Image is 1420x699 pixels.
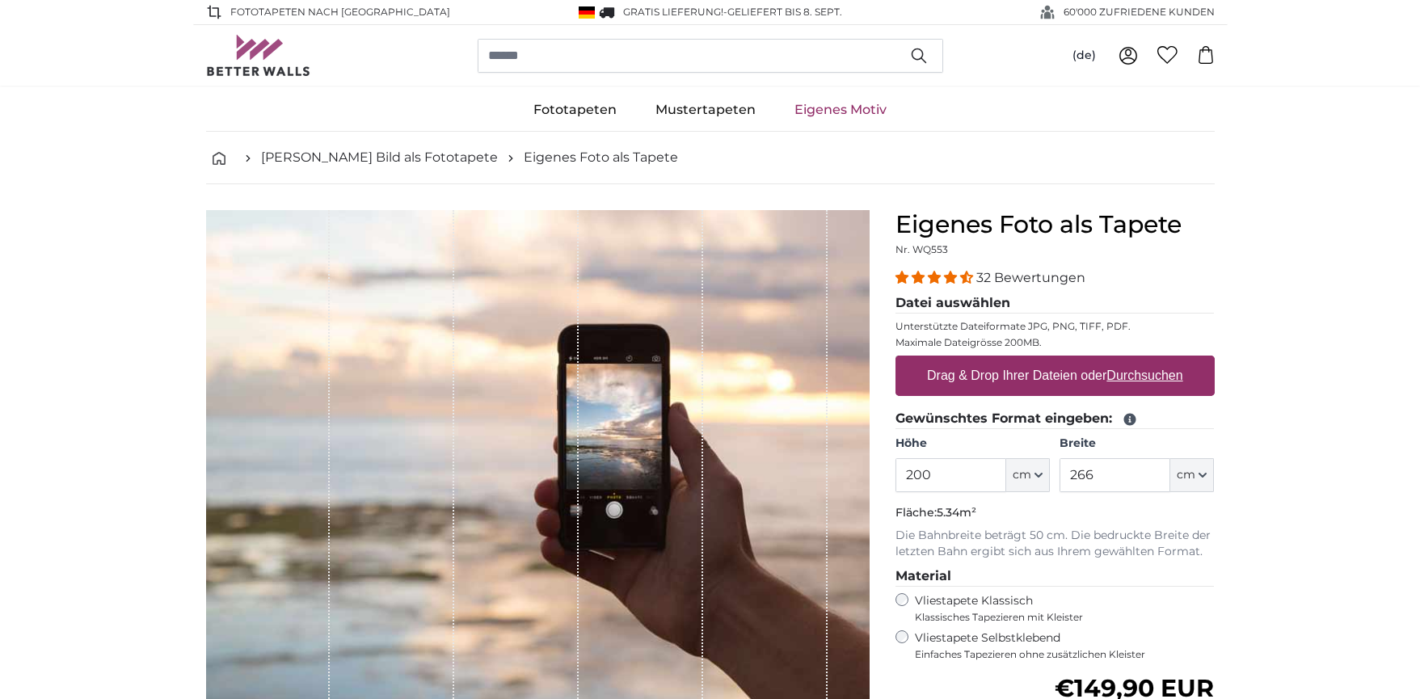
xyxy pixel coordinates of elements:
[976,270,1085,285] span: 32 Bewertungen
[206,35,311,76] img: Betterwalls
[915,593,1201,624] label: Vliestapete Klassisch
[524,148,678,167] a: Eigenes Foto als Tapete
[723,6,842,18] span: -
[895,566,1215,587] legend: Material
[915,648,1215,661] span: Einfaches Tapezieren ohne zusätzlichen Kleister
[895,505,1215,521] p: Fläche:
[895,409,1215,429] legend: Gewünschtes Format eingeben:
[895,293,1215,314] legend: Datei auswählen
[895,243,948,255] span: Nr. WQ553
[895,270,976,285] span: 4.31 stars
[1006,458,1050,492] button: cm
[937,505,976,520] span: 5.34m²
[636,89,775,131] a: Mustertapeten
[1170,458,1214,492] button: cm
[623,6,723,18] span: GRATIS Lieferung!
[1177,467,1195,483] span: cm
[230,5,450,19] span: Fototapeten nach [GEOGRAPHIC_DATA]
[1013,467,1031,483] span: cm
[775,89,906,131] a: Eigenes Motiv
[915,611,1201,624] span: Klassisches Tapezieren mit Kleister
[1106,368,1182,382] u: Durchsuchen
[895,436,1050,452] label: Höhe
[1060,41,1109,70] button: (de)
[895,320,1215,333] p: Unterstützte Dateiformate JPG, PNG, TIFF, PDF.
[206,132,1215,184] nav: breadcrumbs
[895,336,1215,349] p: Maximale Dateigrösse 200MB.
[261,148,498,167] a: [PERSON_NAME] Bild als Fototapete
[1064,5,1215,19] span: 60'000 ZUFRIEDENE KUNDEN
[921,360,1190,392] label: Drag & Drop Ihrer Dateien oder
[915,630,1215,661] label: Vliestapete Selbstklebend
[895,528,1215,560] p: Die Bahnbreite beträgt 50 cm. Die bedruckte Breite der letzten Bahn ergibt sich aus Ihrem gewählt...
[727,6,842,18] span: Geliefert bis 8. Sept.
[579,6,595,19] img: Deutschland
[1060,436,1214,452] label: Breite
[514,89,636,131] a: Fototapeten
[895,210,1215,239] h1: Eigenes Foto als Tapete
